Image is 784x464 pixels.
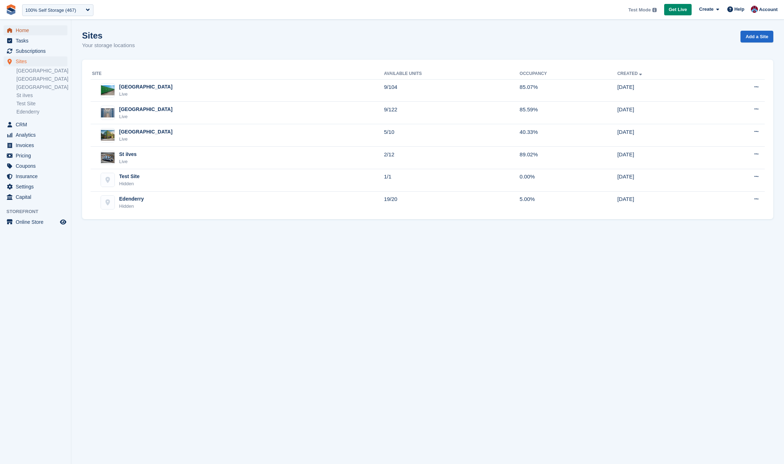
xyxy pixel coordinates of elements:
[16,151,58,161] span: Pricing
[734,6,744,13] span: Help
[520,79,617,102] td: 85.07%
[4,25,67,35] a: menu
[4,140,67,150] a: menu
[617,71,643,76] a: Created
[617,191,711,213] td: [DATE]
[4,161,67,171] a: menu
[16,84,67,91] a: [GEOGRAPHIC_DATA]
[101,173,114,187] img: Test Site site image placeholder
[520,169,617,191] td: 0.00%
[384,102,519,124] td: 9/122
[119,203,144,210] div: Hidden
[6,208,71,215] span: Storefront
[384,68,519,80] th: Available Units
[664,4,692,16] a: Get Live
[16,217,58,227] span: Online Store
[16,76,67,82] a: [GEOGRAPHIC_DATA]
[119,128,173,136] div: [GEOGRAPHIC_DATA]
[25,7,76,14] div: 100% Self Storage (467)
[617,102,711,124] td: [DATE]
[119,195,144,203] div: Edenderry
[4,151,67,161] a: menu
[16,120,58,130] span: CRM
[16,56,58,66] span: Sites
[16,192,58,202] span: Capital
[16,140,58,150] span: Invoices
[520,68,617,80] th: Occupancy
[16,46,58,56] span: Subscriptions
[16,130,58,140] span: Analytics
[101,196,114,209] img: Edenderry site image placeholder
[4,36,67,46] a: menu
[101,85,114,96] img: Image of Nottingham site
[4,56,67,66] a: menu
[751,6,758,13] img: David Hughes
[4,192,67,202] a: menu
[16,100,67,107] a: Test Site
[119,106,173,113] div: [GEOGRAPHIC_DATA]
[384,191,519,213] td: 19/20
[119,91,173,98] div: Live
[4,217,67,227] a: menu
[119,113,173,120] div: Live
[16,109,67,115] a: Edenderry
[520,102,617,124] td: 85.59%
[4,46,67,56] a: menu
[119,180,139,187] div: Hidden
[669,6,687,13] span: Get Live
[16,67,67,74] a: [GEOGRAPHIC_DATA]
[617,124,711,147] td: [DATE]
[6,4,16,15] img: stora-icon-8386f47178a22dfd0bd8f6a31ec36ba5ce8667c1dd55bd0f319d3a0aa187defe.svg
[4,171,67,181] a: menu
[617,147,711,169] td: [DATE]
[59,218,67,226] a: Preview store
[740,31,773,42] a: Add a Site
[82,41,135,50] p: Your storage locations
[384,79,519,102] td: 9/104
[4,130,67,140] a: menu
[119,173,139,180] div: Test Site
[16,25,58,35] span: Home
[101,130,114,140] img: Image of Richmond Main site
[4,182,67,192] a: menu
[91,68,384,80] th: Site
[520,191,617,213] td: 5.00%
[101,152,114,163] img: Image of St iIves site
[16,161,58,171] span: Coupons
[119,83,173,91] div: [GEOGRAPHIC_DATA]
[617,169,711,191] td: [DATE]
[699,6,713,13] span: Create
[82,31,135,40] h1: Sites
[16,92,67,99] a: St iIves
[4,120,67,130] a: menu
[520,147,617,169] td: 89.02%
[652,8,657,12] img: icon-info-grey-7440780725fd019a000dd9b08b2336e03edf1995a4989e88bcd33f0948082b44.svg
[520,124,617,147] td: 40.33%
[16,182,58,192] span: Settings
[16,171,58,181] span: Insurance
[384,124,519,147] td: 5/10
[119,151,137,158] div: St iIves
[384,169,519,191] td: 1/1
[617,79,711,102] td: [DATE]
[384,147,519,169] td: 2/12
[16,36,58,46] span: Tasks
[119,158,137,165] div: Live
[119,136,173,143] div: Live
[759,6,778,13] span: Account
[101,108,114,117] img: Image of Leicester site
[628,6,651,14] span: Test Mode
